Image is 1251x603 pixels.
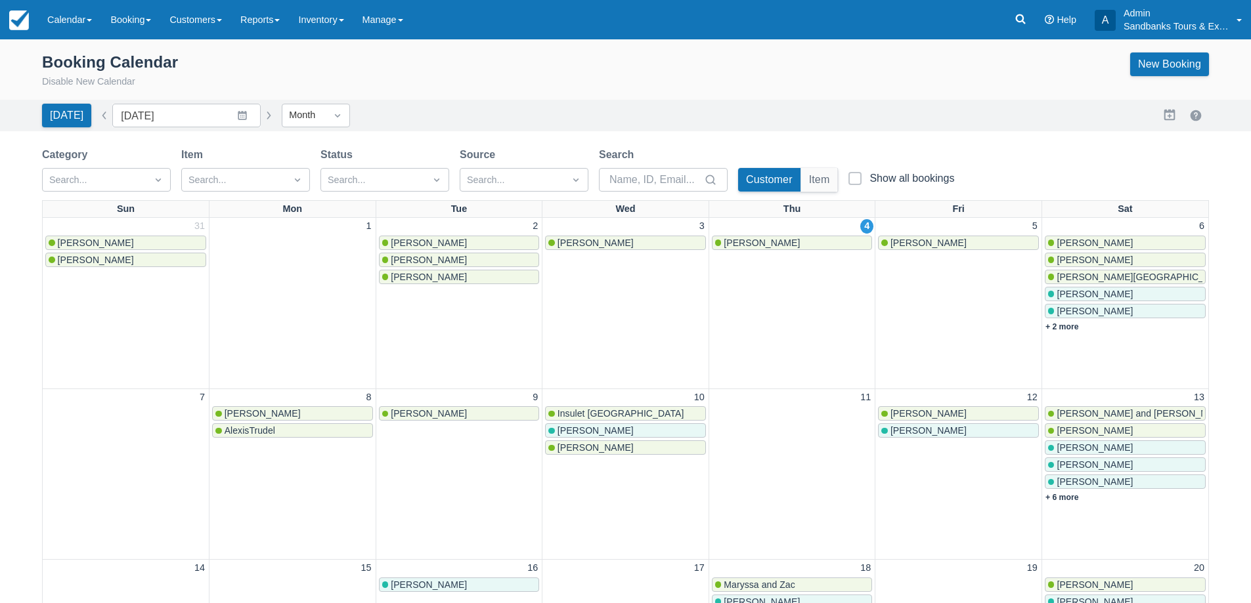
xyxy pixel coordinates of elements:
span: [PERSON_NAME] [890,408,967,419]
a: 12 [1024,390,1040,405]
input: Date [112,104,261,127]
a: [PERSON_NAME] [45,236,206,250]
a: [PERSON_NAME] [379,270,540,284]
button: [DATE] [42,104,91,127]
a: 5 [1030,219,1040,234]
a: 11 [858,390,873,405]
a: 1 [364,219,374,234]
span: Dropdown icon [430,173,443,186]
span: Dropdown icon [291,173,304,186]
a: [PERSON_NAME] [1045,474,1206,489]
a: [PERSON_NAME] [1045,236,1206,250]
label: Search [599,147,639,163]
span: [PERSON_NAME] [391,272,467,282]
span: [PERSON_NAME] [1057,238,1133,248]
a: [PERSON_NAME] [1045,457,1206,472]
a: 19 [1024,561,1040,575]
span: [PERSON_NAME] [391,238,467,248]
button: Customer [738,168,801,192]
span: [PERSON_NAME] [890,238,967,248]
span: Insulet [GEOGRAPHIC_DATA] [558,408,684,419]
a: 6 [1196,219,1207,234]
a: [PERSON_NAME] [379,236,540,250]
a: Maryssa and Zac [712,577,873,592]
a: [PERSON_NAME] [1045,440,1206,455]
span: [PERSON_NAME] [1057,459,1133,470]
a: + 6 more [1045,493,1079,502]
span: [PERSON_NAME] [225,408,301,419]
a: 13 [1191,390,1207,405]
span: [PERSON_NAME] [391,255,467,265]
span: Dropdown icon [152,173,165,186]
a: 18 [858,561,873,575]
a: [PERSON_NAME] [878,406,1039,421]
a: Thu [781,201,803,218]
a: [PERSON_NAME] [1045,287,1206,301]
a: [PERSON_NAME] [878,423,1039,438]
label: Category [42,147,93,163]
a: 14 [192,561,208,575]
span: [PERSON_NAME] [724,238,800,248]
div: Month [289,108,319,123]
a: [PERSON_NAME] [545,440,706,455]
span: [PERSON_NAME] [890,425,967,436]
a: 31 [192,219,208,234]
a: 2 [530,219,540,234]
p: Sandbanks Tours & Experiences [1124,20,1229,33]
span: [PERSON_NAME] [58,238,134,248]
span: [PERSON_NAME] [558,425,634,436]
span: [PERSON_NAME] [58,255,134,265]
div: Show all bookings [869,172,954,185]
a: 15 [359,561,374,575]
a: Sun [114,201,137,218]
span: [PERSON_NAME] [1057,425,1133,436]
a: [PERSON_NAME] [545,236,706,250]
a: Sat [1115,201,1135,218]
span: [PERSON_NAME] [1057,579,1133,590]
a: 16 [525,561,540,575]
a: AlexisTrudel [212,423,373,438]
button: Item [801,168,838,192]
a: 9 [530,390,540,405]
a: [PERSON_NAME] [545,423,706,438]
span: [PERSON_NAME] [558,238,634,248]
a: Fri [950,201,967,218]
a: 10 [691,390,707,405]
a: [PERSON_NAME][GEOGRAPHIC_DATA] [1045,270,1206,284]
span: [PERSON_NAME] [391,408,467,419]
label: Item [181,147,208,163]
a: [PERSON_NAME] [1045,423,1206,438]
span: [PERSON_NAME] and [PERSON_NAME] [1057,408,1230,419]
span: [PERSON_NAME] [1057,442,1133,453]
span: [PERSON_NAME][GEOGRAPHIC_DATA] [1057,272,1229,282]
a: Mon [280,201,305,218]
input: Name, ID, Email... [609,168,701,192]
label: Source [460,147,500,163]
a: [PERSON_NAME] [1045,577,1206,592]
div: Booking Calendar [42,52,178,72]
span: [PERSON_NAME] [1057,306,1133,316]
span: AlexisTrudel [225,425,275,436]
a: Wed [613,201,638,218]
a: [PERSON_NAME] [1045,304,1206,318]
a: [PERSON_NAME] [712,236,873,250]
a: 17 [691,561,707,575]
a: [PERSON_NAME] [212,406,373,421]
a: Tue [449,201,470,218]
a: [PERSON_NAME] [379,577,540,592]
a: 4 [860,219,873,234]
span: Help [1057,14,1076,25]
button: Disable New Calendar [42,75,135,89]
a: 7 [197,390,208,405]
a: [PERSON_NAME] [878,236,1039,250]
img: checkfront-main-nav-mini-logo.png [9,10,29,30]
span: [PERSON_NAME] [1057,476,1133,487]
a: 3 [697,219,707,234]
span: Dropdown icon [569,173,582,186]
span: [PERSON_NAME] [1057,289,1133,299]
span: Maryssa and Zac [724,579,795,590]
span: Dropdown icon [331,109,344,122]
span: [PERSON_NAME] [391,579,467,590]
p: Admin [1124,7,1229,20]
a: [PERSON_NAME] [379,406,540,421]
